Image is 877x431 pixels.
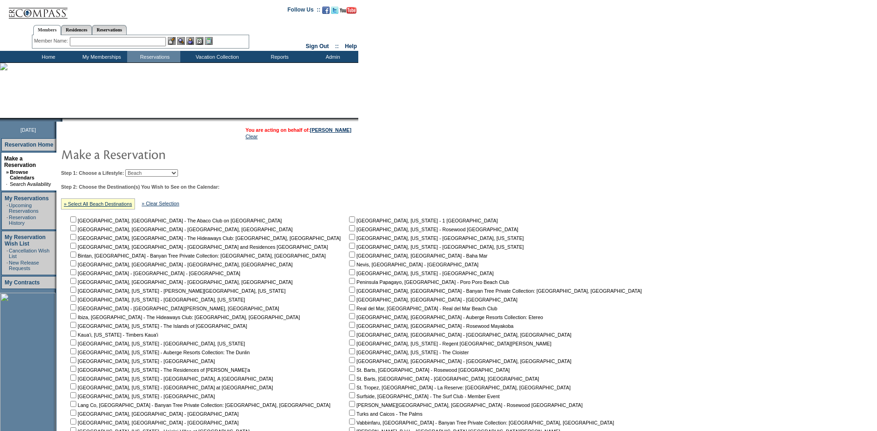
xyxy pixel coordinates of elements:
[347,411,423,417] nobr: Turks and Caicos - The Palms
[68,288,286,294] nobr: [GEOGRAPHIC_DATA], [US_STATE] - [PERSON_NAME][GEOGRAPHIC_DATA], [US_STATE]
[68,332,158,338] nobr: Kaua'i, [US_STATE] - Timbers Kaua'i
[9,203,38,214] a: Upcoming Reservations
[347,306,497,311] nobr: Real del Mar, [GEOGRAPHIC_DATA] - Real del Mar Beach Club
[68,394,215,399] nobr: [GEOGRAPHIC_DATA], [US_STATE] - [GEOGRAPHIC_DATA]
[6,248,8,259] td: ·
[68,314,300,320] nobr: Ibiza, [GEOGRAPHIC_DATA] - The Hideaways Club: [GEOGRAPHIC_DATA], [GEOGRAPHIC_DATA]
[177,37,185,45] img: View
[68,244,328,250] nobr: [GEOGRAPHIC_DATA], [GEOGRAPHIC_DATA] - [GEOGRAPHIC_DATA] and Residences [GEOGRAPHIC_DATA]
[331,9,338,15] a: Follow us on Twitter
[68,253,326,259] nobr: Bintan, [GEOGRAPHIC_DATA] - Banyan Tree Private Collection: [GEOGRAPHIC_DATA], [GEOGRAPHIC_DATA]
[340,9,356,15] a: Subscribe to our YouTube Channel
[68,323,247,329] nobr: [GEOGRAPHIC_DATA], [US_STATE] - The Islands of [GEOGRAPHIC_DATA]
[33,25,61,35] a: Members
[347,394,500,399] nobr: Surfside, [GEOGRAPHIC_DATA] - The Surf Club - Member Event
[6,181,9,187] td: ·
[68,367,250,373] nobr: [GEOGRAPHIC_DATA], [US_STATE] - The Residences of [PERSON_NAME]'a
[347,279,509,285] nobr: Peninsula Papagayo, [GEOGRAPHIC_DATA] - Poro Poro Beach Club
[68,218,282,223] nobr: [GEOGRAPHIC_DATA], [GEOGRAPHIC_DATA] - The Abaco Club on [GEOGRAPHIC_DATA]
[142,201,179,206] a: » Clear Selection
[9,248,49,259] a: Cancellation Wish List
[10,169,34,180] a: Browse Calendars
[127,51,180,62] td: Reservations
[340,7,356,14] img: Subscribe to our YouTube Channel
[92,25,127,35] a: Reservations
[5,142,53,148] a: Reservation Home
[68,227,293,232] nobr: [GEOGRAPHIC_DATA], [GEOGRAPHIC_DATA] - [GEOGRAPHIC_DATA], [GEOGRAPHIC_DATA]
[347,244,524,250] nobr: [GEOGRAPHIC_DATA], [US_STATE] - [GEOGRAPHIC_DATA], [US_STATE]
[68,350,250,355] nobr: [GEOGRAPHIC_DATA], [US_STATE] - Auberge Resorts Collection: The Dunlin
[9,260,39,271] a: New Release Requests
[347,402,583,408] nobr: [PERSON_NAME][GEOGRAPHIC_DATA], [GEOGRAPHIC_DATA] - Rosewood [GEOGRAPHIC_DATA]
[186,37,194,45] img: Impersonate
[196,37,203,45] img: Reservations
[68,235,341,241] nobr: [GEOGRAPHIC_DATA], [GEOGRAPHIC_DATA] - The Hideaways Club: [GEOGRAPHIC_DATA], [GEOGRAPHIC_DATA]
[68,297,245,302] nobr: [GEOGRAPHIC_DATA], [US_STATE] - [GEOGRAPHIC_DATA], [US_STATE]
[180,51,252,62] td: Vacation Collection
[347,350,469,355] nobr: [GEOGRAPHIC_DATA], [US_STATE] - The Cloister
[61,184,220,190] b: Step 2: Choose the Destination(s) You Wish to See on the Calendar:
[335,43,339,49] span: ::
[347,358,571,364] nobr: [GEOGRAPHIC_DATA], [GEOGRAPHIC_DATA] - [GEOGRAPHIC_DATA], [GEOGRAPHIC_DATA]
[68,385,273,390] nobr: [GEOGRAPHIC_DATA], [US_STATE] - [GEOGRAPHIC_DATA] at [GEOGRAPHIC_DATA]
[61,170,124,176] b: Step 1: Choose a Lifestyle:
[347,367,509,373] nobr: St. Barts, [GEOGRAPHIC_DATA] - Rosewood [GEOGRAPHIC_DATA]
[305,51,358,62] td: Admin
[310,127,351,133] a: [PERSON_NAME]
[347,227,518,232] nobr: [GEOGRAPHIC_DATA], [US_STATE] - Rosewood [GEOGRAPHIC_DATA]
[245,134,258,139] a: Clear
[68,376,273,382] nobr: [GEOGRAPHIC_DATA], [US_STATE] - [GEOGRAPHIC_DATA], A [GEOGRAPHIC_DATA]
[347,253,487,259] nobr: [GEOGRAPHIC_DATA], [GEOGRAPHIC_DATA] - Baha Mar
[9,215,36,226] a: Reservation History
[347,288,642,294] nobr: [GEOGRAPHIC_DATA], [GEOGRAPHIC_DATA] - Banyan Tree Private Collection: [GEOGRAPHIC_DATA], [GEOGRA...
[61,145,246,163] img: pgTtlMakeReservation.gif
[347,235,524,241] nobr: [GEOGRAPHIC_DATA], [US_STATE] - [GEOGRAPHIC_DATA], [US_STATE]
[68,402,331,408] nobr: Lang Co, [GEOGRAPHIC_DATA] - Banyan Tree Private Collection: [GEOGRAPHIC_DATA], [GEOGRAPHIC_DATA]
[68,279,293,285] nobr: [GEOGRAPHIC_DATA], [GEOGRAPHIC_DATA] - [GEOGRAPHIC_DATA], [GEOGRAPHIC_DATA]
[64,201,132,207] a: » Select All Beach Destinations
[347,332,571,338] nobr: [GEOGRAPHIC_DATA], [GEOGRAPHIC_DATA] - [GEOGRAPHIC_DATA], [GEOGRAPHIC_DATA]
[347,314,543,320] nobr: [GEOGRAPHIC_DATA], [GEOGRAPHIC_DATA] - Auberge Resorts Collection: Etereo
[20,127,36,133] span: [DATE]
[347,385,570,390] nobr: St. Tropez, [GEOGRAPHIC_DATA] - La Reserve: [GEOGRAPHIC_DATA], [GEOGRAPHIC_DATA]
[345,43,357,49] a: Help
[6,215,8,226] td: ·
[5,234,46,247] a: My Reservation Wish List
[245,127,351,133] span: You are acting on behalf of:
[74,51,127,62] td: My Memberships
[347,323,514,329] nobr: [GEOGRAPHIC_DATA], [GEOGRAPHIC_DATA] - Rosewood Mayakoba
[288,6,320,17] td: Follow Us ::
[68,271,240,276] nobr: [GEOGRAPHIC_DATA] - [GEOGRAPHIC_DATA] - [GEOGRAPHIC_DATA]
[61,25,92,35] a: Residences
[6,169,9,175] b: »
[34,37,70,45] div: Member Name:
[10,181,51,187] a: Search Availability
[252,51,305,62] td: Reports
[347,218,498,223] nobr: [GEOGRAPHIC_DATA], [US_STATE] - 1 [GEOGRAPHIC_DATA]
[347,420,614,425] nobr: Vabbinfaru, [GEOGRAPHIC_DATA] - Banyan Tree Private Collection: [GEOGRAPHIC_DATA], [GEOGRAPHIC_DATA]
[347,297,517,302] nobr: [GEOGRAPHIC_DATA], [GEOGRAPHIC_DATA] - [GEOGRAPHIC_DATA]
[68,341,245,346] nobr: [GEOGRAPHIC_DATA], [US_STATE] - [GEOGRAPHIC_DATA], [US_STATE]
[347,271,494,276] nobr: [GEOGRAPHIC_DATA], [US_STATE] - [GEOGRAPHIC_DATA]
[322,6,330,14] img: Become our fan on Facebook
[168,37,176,45] img: b_edit.gif
[5,195,49,202] a: My Reservations
[4,155,36,168] a: Make a Reservation
[68,262,293,267] nobr: [GEOGRAPHIC_DATA], [GEOGRAPHIC_DATA] - [GEOGRAPHIC_DATA], [GEOGRAPHIC_DATA]
[347,341,552,346] nobr: [GEOGRAPHIC_DATA], [US_STATE] - Regent [GEOGRAPHIC_DATA][PERSON_NAME]
[68,306,279,311] nobr: [GEOGRAPHIC_DATA] - [GEOGRAPHIC_DATA][PERSON_NAME], [GEOGRAPHIC_DATA]
[6,203,8,214] td: ·
[322,9,330,15] a: Become our fan on Facebook
[205,37,213,45] img: b_calculator.gif
[68,420,239,425] nobr: [GEOGRAPHIC_DATA], [GEOGRAPHIC_DATA] - [GEOGRAPHIC_DATA]
[347,262,478,267] nobr: Nevis, [GEOGRAPHIC_DATA] - [GEOGRAPHIC_DATA]
[306,43,329,49] a: Sign Out
[6,260,8,271] td: ·
[68,411,239,417] nobr: [GEOGRAPHIC_DATA], [GEOGRAPHIC_DATA] - [GEOGRAPHIC_DATA]
[331,6,338,14] img: Follow us on Twitter
[68,358,215,364] nobr: [GEOGRAPHIC_DATA], [US_STATE] - [GEOGRAPHIC_DATA]
[62,118,63,122] img: blank.gif
[5,279,40,286] a: My Contracts
[347,376,539,382] nobr: St. Barts, [GEOGRAPHIC_DATA] - [GEOGRAPHIC_DATA], [GEOGRAPHIC_DATA]
[59,118,62,122] img: promoShadowLeftCorner.gif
